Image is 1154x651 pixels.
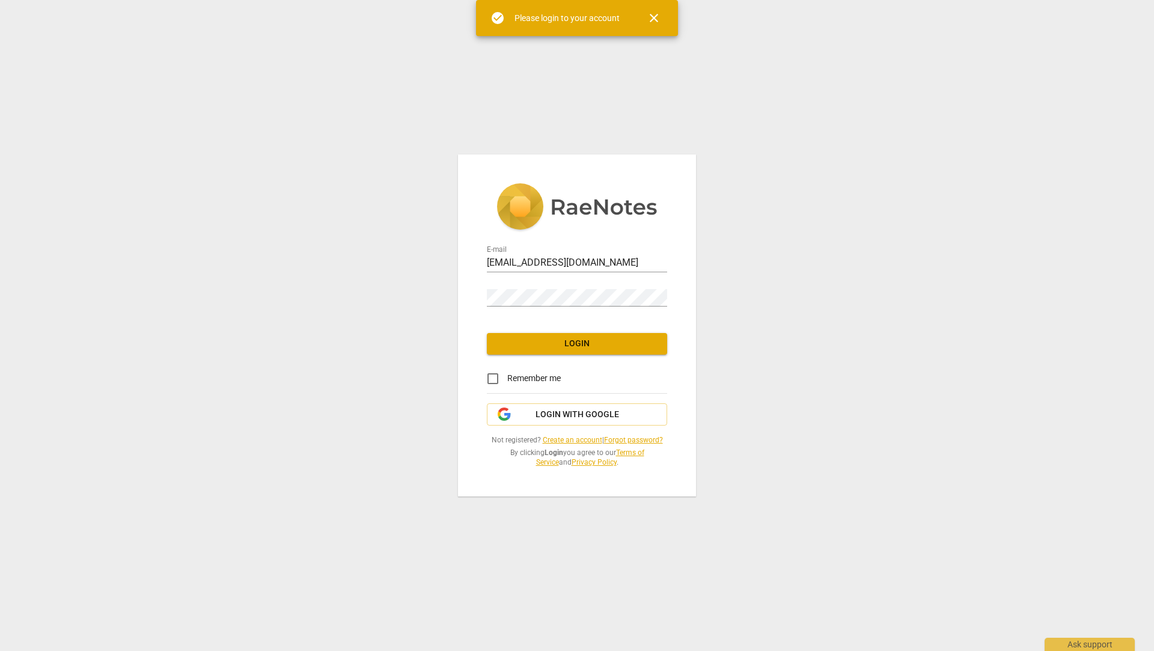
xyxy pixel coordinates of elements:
label: E-mail [487,246,507,253]
a: Terms of Service [536,448,644,467]
span: Login [496,338,658,350]
span: Not registered? | [487,435,667,445]
span: By clicking you agree to our and . [487,448,667,468]
div: Please login to your account [514,12,620,25]
a: Privacy Policy [572,458,617,466]
button: Login [487,333,667,355]
button: Login with Google [487,403,667,426]
span: close [647,11,661,25]
span: check_circle [490,11,505,25]
a: Forgot password? [604,436,663,444]
b: Login [545,448,563,457]
img: 5ac2273c67554f335776073100b6d88f.svg [496,183,658,233]
button: Close [640,4,668,32]
span: Remember me [507,372,561,385]
a: Create an account [543,436,602,444]
div: Ask support [1045,638,1135,651]
span: Login with Google [536,409,619,421]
